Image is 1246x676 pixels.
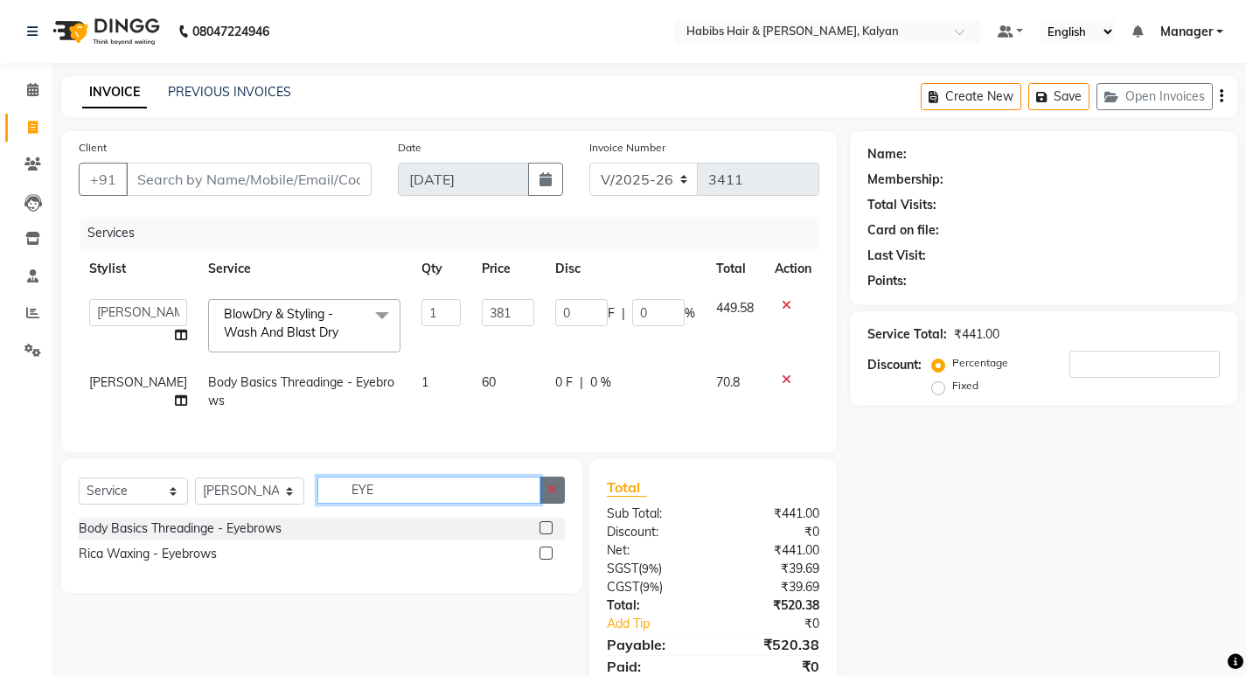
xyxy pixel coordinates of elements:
label: Percentage [952,355,1008,371]
div: Name: [867,145,907,164]
button: Create New [921,83,1021,110]
span: 1 [421,374,428,390]
div: Net: [594,541,713,560]
span: % [685,304,695,323]
a: Add Tip [594,615,733,633]
div: ( ) [594,578,713,596]
th: Action [764,249,822,289]
div: Discount: [867,356,922,374]
label: Client [79,140,107,156]
div: Points: [867,272,907,290]
b: 08047224946 [192,7,269,56]
div: ₹441.00 [954,325,999,344]
span: 449.58 [716,300,754,316]
span: 60 [482,374,496,390]
span: Manager [1160,23,1213,41]
th: Disc [545,249,706,289]
th: Stylist [79,249,198,289]
div: ( ) [594,560,713,578]
div: ₹0 [713,523,832,541]
div: Sub Total: [594,505,713,523]
label: Invoice Number [589,140,665,156]
div: ₹441.00 [713,505,832,523]
div: Discount: [594,523,713,541]
div: ₹441.00 [713,541,832,560]
div: ₹0 [733,615,832,633]
div: Body Basics Threadinge - Eyebrows [79,519,282,538]
a: PREVIOUS INVOICES [168,84,291,100]
button: +91 [79,163,128,196]
div: Services [80,217,832,249]
span: BlowDry & Styling - Wash And Blast Dry [224,306,338,340]
img: logo [45,7,164,56]
div: Last Visit: [867,247,926,265]
div: Total Visits: [867,196,936,214]
div: Rica Waxing - Eyebrows [79,545,217,563]
div: Card on file: [867,221,939,240]
span: | [580,373,583,392]
div: Total: [594,596,713,615]
div: ₹520.38 [713,634,832,655]
th: Price [471,249,545,289]
span: SGST [607,561,638,576]
div: ₹39.69 [713,578,832,596]
span: | [622,304,625,323]
span: Body Basics Threadinge - Eyebrows [208,374,394,408]
a: INVOICE [82,77,147,108]
input: Search by Name/Mobile/Email/Code [126,163,372,196]
label: Fixed [952,378,978,394]
span: 9% [643,580,659,594]
span: 9% [642,561,658,575]
button: Open Invoices [1096,83,1213,110]
div: ₹520.38 [713,596,832,615]
th: Total [706,249,764,289]
div: ₹39.69 [713,560,832,578]
span: 0 F [555,373,573,392]
label: Date [398,140,421,156]
div: Payable: [594,634,713,655]
th: Qty [411,249,471,289]
input: Search or Scan [317,477,540,504]
div: Membership: [867,171,943,189]
span: CGST [607,579,639,595]
span: [PERSON_NAME] [89,374,187,390]
a: x [338,324,346,340]
div: Service Total: [867,325,947,344]
span: Total [607,478,647,497]
th: Service [198,249,411,289]
button: Save [1028,83,1089,110]
span: F [608,304,615,323]
span: 70.8 [716,374,740,390]
span: 0 % [590,373,611,392]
